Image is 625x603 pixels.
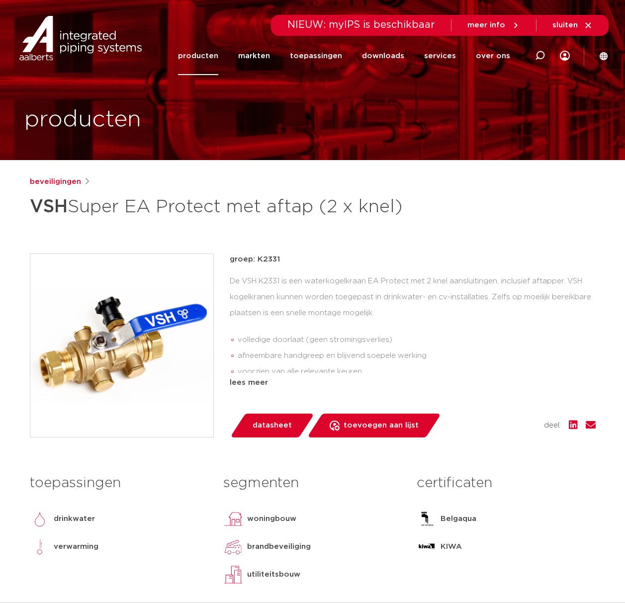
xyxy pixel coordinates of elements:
[290,37,342,75] a: toepassingen
[223,509,243,529] img: woningbouw
[238,348,596,364] li: afneembare handgreep en blijvend soepele werking
[230,254,596,265] p: groep: K2331
[54,513,95,525] p: drinkwater
[552,21,593,30] a: sluiten
[441,541,462,553] p: KIWA
[30,176,81,188] a: beveiligingen
[287,20,435,30] span: NIEUW: myIPS is beschikbaar
[30,473,208,493] h3: toepassingen
[253,418,292,433] span: datasheet
[238,37,270,75] a: markten
[417,537,437,557] img: KIWA
[223,565,243,585] img: utiliteitsbouw
[238,364,596,380] li: voorzien van alle relevante keuren
[24,104,141,136] h1: producten
[247,513,296,525] p: woningbouw
[467,21,520,30] a: meer info
[238,332,596,348] li: volledige doorlaat (geen stromingsverlies)
[247,541,311,553] p: brandbeveiliging
[417,473,595,493] h3: certificaten
[247,569,300,581] p: utiliteitsbouw
[30,537,50,557] img: verwarming
[441,513,476,525] p: Belgaqua
[223,537,243,557] img: brandbeveiliging
[54,541,98,553] p: verwarming
[223,473,402,493] h3: segmenten
[230,273,596,373] div: De VSH K2331 is een waterkogelkraan EA Protect met 2 knel aansluitingen, inclusief aftapper. VSH ...
[552,21,578,29] span: sluiten
[30,254,213,437] img: Product Image for VSH Super EA Protect met aftap (2 x knel)
[30,509,50,529] img: drinkwater
[230,414,314,437] a: datasheet
[30,198,68,216] strong: VSH
[178,37,218,75] a: producten
[230,377,596,389] div: lees meer
[424,37,456,75] a: services
[30,192,403,222] h1: Super EA Protect met aftap (2 x knel)
[344,418,419,433] span: toevoegen aan lijst
[178,37,510,75] nav: Menu
[544,420,561,431] span: deel:
[417,509,437,529] img: Belgaqua
[476,37,510,75] a: over ons
[362,37,404,75] a: downloads
[467,21,505,29] span: meer info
